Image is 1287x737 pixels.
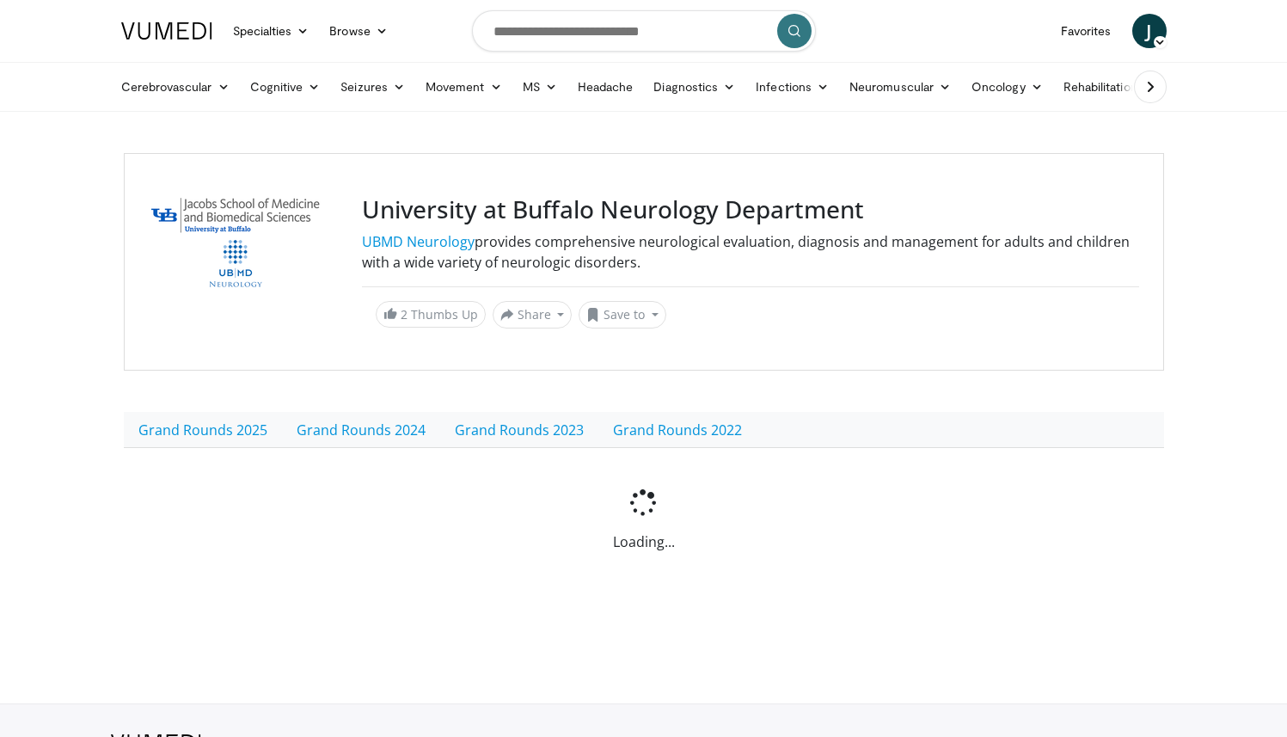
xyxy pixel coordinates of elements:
a: Grand Rounds 2023 [440,412,598,448]
a: Grand Rounds 2024 [282,412,440,448]
button: Share [493,301,573,329]
a: Cerebrovascular [111,70,240,104]
a: Infections [745,70,839,104]
p: Loading... [124,531,1164,552]
a: Diagnostics [643,70,745,104]
a: J [1132,14,1167,48]
a: 2 Thumbs Up [376,301,486,328]
a: Movement [415,70,512,104]
a: Rehabilitation [1053,70,1148,104]
a: UBMD Neurology [362,232,475,251]
input: Search topics, interventions [472,10,816,52]
a: Specialties [223,14,320,48]
a: Grand Rounds 2025 [124,412,282,448]
a: Browse [319,14,398,48]
button: Save to [579,301,666,329]
a: Grand Rounds 2022 [598,412,757,448]
a: Neuromuscular [839,70,961,104]
a: Seizures [330,70,415,104]
p: provides comprehensive neurological evaluation, diagnosis and management for adults and children ... [362,231,1139,273]
a: MS [512,70,567,104]
a: Cognitive [240,70,331,104]
h3: University at Buffalo Neurology Department [362,195,1139,224]
a: Oncology [961,70,1053,104]
a: Headache [567,70,644,104]
span: 2 [401,306,408,322]
img: VuMedi Logo [121,22,212,40]
a: Favorites [1051,14,1122,48]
